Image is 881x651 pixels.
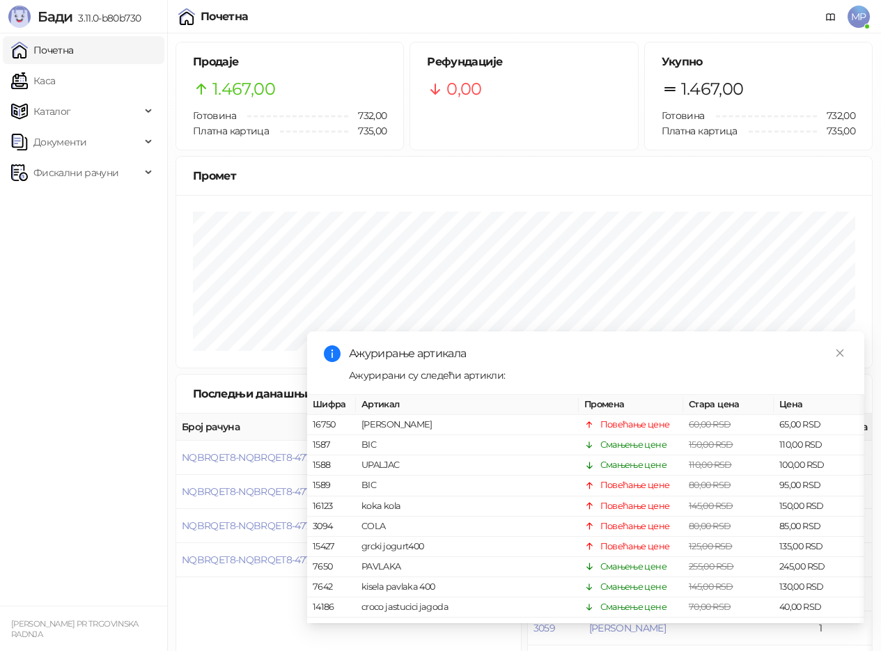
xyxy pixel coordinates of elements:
[182,519,321,532] button: NQBRQET8-NQBRQET8-47738
[579,395,683,415] th: Промена
[774,476,864,496] td: 95,00 RSD
[662,54,855,70] h5: Укупно
[307,415,356,435] td: 16750
[11,619,139,639] small: [PERSON_NAME] PR TRGOVINSKA RADNJA
[427,54,621,70] h5: Рефундације
[324,345,341,362] span: info-circle
[182,451,321,464] button: NQBRQET8-NQBRQET8-47740
[689,419,731,430] span: 60,00 RSD
[38,8,72,25] span: Бади
[182,554,320,566] button: NQBRQET8-NQBRQET8-47737
[11,67,55,95] a: Каса
[33,128,86,156] span: Документи
[72,12,141,24] span: 3.11.0-b80b730
[689,500,733,510] span: 145,00 RSD
[689,581,733,592] span: 145,00 RSD
[8,6,31,28] img: Logo
[600,499,670,512] div: Повећање цене
[307,517,356,537] td: 3094
[356,476,579,496] td: BIC
[176,414,329,441] th: Број рачуна
[33,97,71,125] span: Каталог
[307,537,356,557] td: 15427
[689,439,733,450] span: 150,00 RSD
[774,577,864,597] td: 130,00 RSD
[662,125,738,137] span: Платна картица
[683,395,774,415] th: Стара цена
[600,620,666,634] div: Смањење цене
[356,395,579,415] th: Артикал
[600,580,666,594] div: Смањење цене
[774,618,864,638] td: 190,00 RSD
[307,577,356,597] td: 7642
[356,577,579,597] td: kisela pavlaka 400
[356,455,579,476] td: UPALJAC
[600,418,670,432] div: Повећање цене
[356,557,579,577] td: PAVLAKA
[600,519,670,533] div: Повећање цене
[689,541,733,551] span: 125,00 RSD
[307,618,356,638] td: 26
[307,395,356,415] th: Шифра
[835,348,845,358] span: close
[356,496,579,516] td: koka kola
[307,455,356,476] td: 1588
[33,159,118,187] span: Фискални рачуни
[349,368,848,383] div: Ажурирани су следећи артикли:
[817,108,855,123] span: 732,00
[600,458,666,472] div: Смањење цене
[201,11,249,22] div: Почетна
[356,537,579,557] td: grcki jogurt400
[600,438,666,452] div: Смањење цене
[820,6,842,28] a: Документација
[193,167,855,185] div: Промет
[848,6,870,28] span: MP
[182,485,321,498] button: NQBRQET8-NQBRQET8-47739
[774,557,864,577] td: 245,00 RSD
[774,496,864,516] td: 150,00 RSD
[689,622,735,632] span: 260,00 RSD
[600,600,666,614] div: Смањење цене
[349,345,848,362] div: Ажурирање артикала
[689,480,731,490] span: 80,00 RSD
[774,435,864,455] td: 110,00 RSD
[348,108,387,123] span: 732,00
[356,597,579,618] td: croco jastucici jagoda
[600,478,670,492] div: Повећање цене
[774,395,864,415] th: Цена
[774,517,864,537] td: 85,00 RSD
[681,76,744,102] span: 1.467,00
[307,557,356,577] td: 7650
[356,517,579,537] td: COLA
[689,561,734,572] span: 255,00 RSD
[817,123,855,139] span: 735,00
[689,521,731,531] span: 80,00 RSD
[600,540,670,554] div: Повећање цене
[774,597,864,618] td: 40,00 RSD
[662,109,705,122] span: Готовина
[307,435,356,455] td: 1587
[193,109,236,122] span: Готовина
[774,537,864,557] td: 135,00 RSD
[356,618,579,638] td: SILJA
[307,597,356,618] td: 14186
[356,415,579,435] td: [PERSON_NAME]
[356,435,579,455] td: BIC
[774,415,864,435] td: 65,00 RSD
[689,460,732,470] span: 110,00 RSD
[774,455,864,476] td: 100,00 RSD
[307,476,356,496] td: 1589
[446,76,481,102] span: 0,00
[193,385,378,402] div: Последњи данашњи рачуни
[689,602,731,612] span: 70,00 RSD
[193,54,387,70] h5: Продаје
[600,560,666,574] div: Смањење цене
[212,76,275,102] span: 1.467,00
[307,496,356,516] td: 16123
[11,36,74,64] a: Почетна
[193,125,269,137] span: Платна картица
